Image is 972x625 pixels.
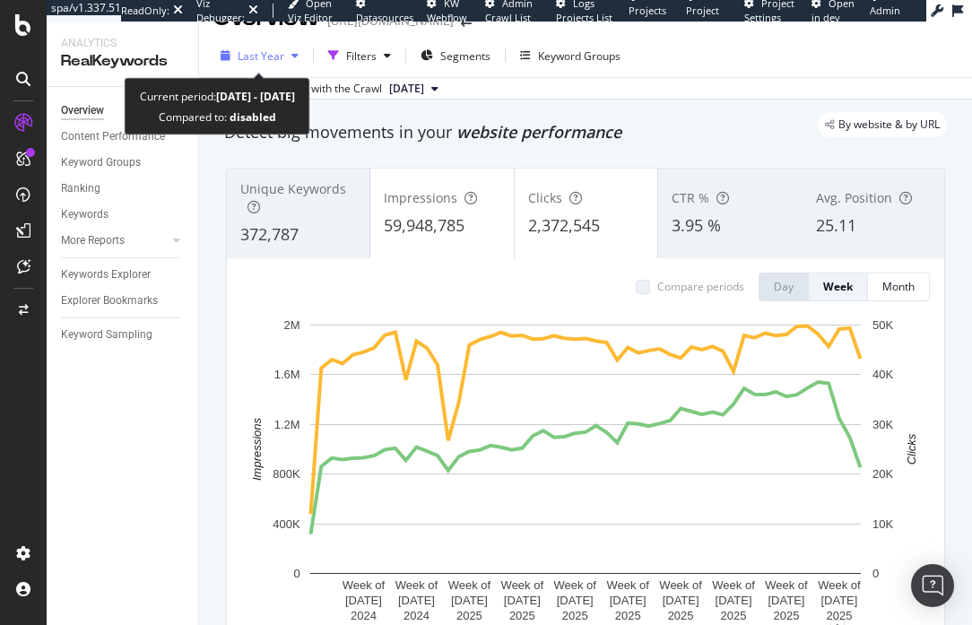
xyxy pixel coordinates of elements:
[501,578,544,592] text: Week of
[504,594,541,607] text: [DATE]
[159,107,276,127] div: Compared to:
[557,594,594,607] text: [DATE]
[686,4,719,31] span: Project Page
[61,291,186,310] a: Explorer Bookmarks
[61,291,158,310] div: Explorer Bookmarks
[61,265,186,284] a: Keywords Explorer
[668,609,694,622] text: 2025
[868,273,930,301] button: Month
[513,41,628,70] button: Keyword Groups
[61,153,186,172] a: Keyword Groups
[816,214,856,236] span: 25.11
[389,81,424,97] span: 2025 Sep. 21st
[345,594,382,607] text: [DATE]
[870,4,900,31] span: Admin Page
[440,48,490,64] span: Segments
[838,119,940,130] span: By website & by URL
[538,48,621,64] div: Keyword Groups
[716,594,752,607] text: [DATE]
[872,418,893,431] text: 30K
[61,127,165,146] div: Content Performance
[240,223,299,245] span: 372,787
[273,467,300,481] text: 800K
[250,417,264,481] text: Impressions
[384,214,464,236] span: 59,948,785
[509,609,535,622] text: 2025
[610,594,647,607] text: [DATE]
[61,153,141,172] div: Keyword Groups
[818,112,947,137] div: legacy label
[759,273,809,301] button: Day
[61,51,184,72] div: RealKeywords
[238,48,284,64] span: Last Year
[61,36,184,51] div: Analytics
[61,101,104,120] div: Overview
[809,273,868,301] button: Week
[448,578,491,592] text: Week of
[140,86,295,107] div: Current period:
[404,609,430,622] text: 2024
[882,279,915,294] div: Month
[528,214,600,236] span: 2,372,545
[872,368,893,381] text: 40K
[712,578,755,592] text: Week of
[284,318,300,332] text: 2M
[61,179,186,198] a: Ranking
[413,41,498,70] button: Segments
[562,609,588,622] text: 2025
[384,189,457,206] span: Impressions
[61,326,152,344] div: Keyword Sampling
[818,578,861,592] text: Week of
[61,265,151,284] div: Keywords Explorer
[213,41,306,70] button: Last Year
[606,578,649,592] text: Week of
[356,11,413,24] span: Datasources
[61,127,186,146] a: Content Performance
[872,318,893,332] text: 50K
[905,433,918,464] text: Clicks
[826,609,852,622] text: 2025
[398,594,435,607] text: [DATE]
[61,205,186,224] a: Keywords
[823,279,853,294] div: Week
[911,564,954,607] div: Open Intercom Messenger
[820,594,857,607] text: [DATE]
[395,578,438,592] text: Week of
[672,214,721,236] span: 3.95 %
[351,609,377,622] text: 2024
[768,594,805,607] text: [DATE]
[872,467,893,481] text: 20K
[553,578,596,592] text: Week of
[61,231,125,250] div: More Reports
[273,517,300,531] text: 400K
[61,231,168,250] a: More Reports
[293,567,299,580] text: 0
[274,418,300,431] text: 1.2M
[528,189,562,206] span: Clicks
[765,578,808,592] text: Week of
[451,594,488,607] text: [DATE]
[816,189,892,206] span: Avg. Position
[227,109,276,125] b: disabled
[774,609,800,622] text: 2025
[456,609,482,622] text: 2025
[774,279,794,294] div: Day
[61,101,186,120] a: Overview
[872,517,893,531] text: 10K
[346,48,377,64] div: Filters
[615,609,641,622] text: 2025
[242,81,382,97] div: Data crossed with the Crawl
[657,279,744,294] div: Compare periods
[659,578,702,592] text: Week of
[343,578,386,592] text: Week of
[382,78,446,100] button: [DATE]
[216,89,295,104] b: [DATE] - [DATE]
[274,368,300,381] text: 1.6M
[721,609,747,622] text: 2025
[672,189,709,206] span: CTR %
[872,567,879,580] text: 0
[240,180,346,197] span: Unique Keywords
[629,4,666,31] span: Projects List
[61,326,186,344] a: Keyword Sampling
[121,4,169,18] div: ReadOnly:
